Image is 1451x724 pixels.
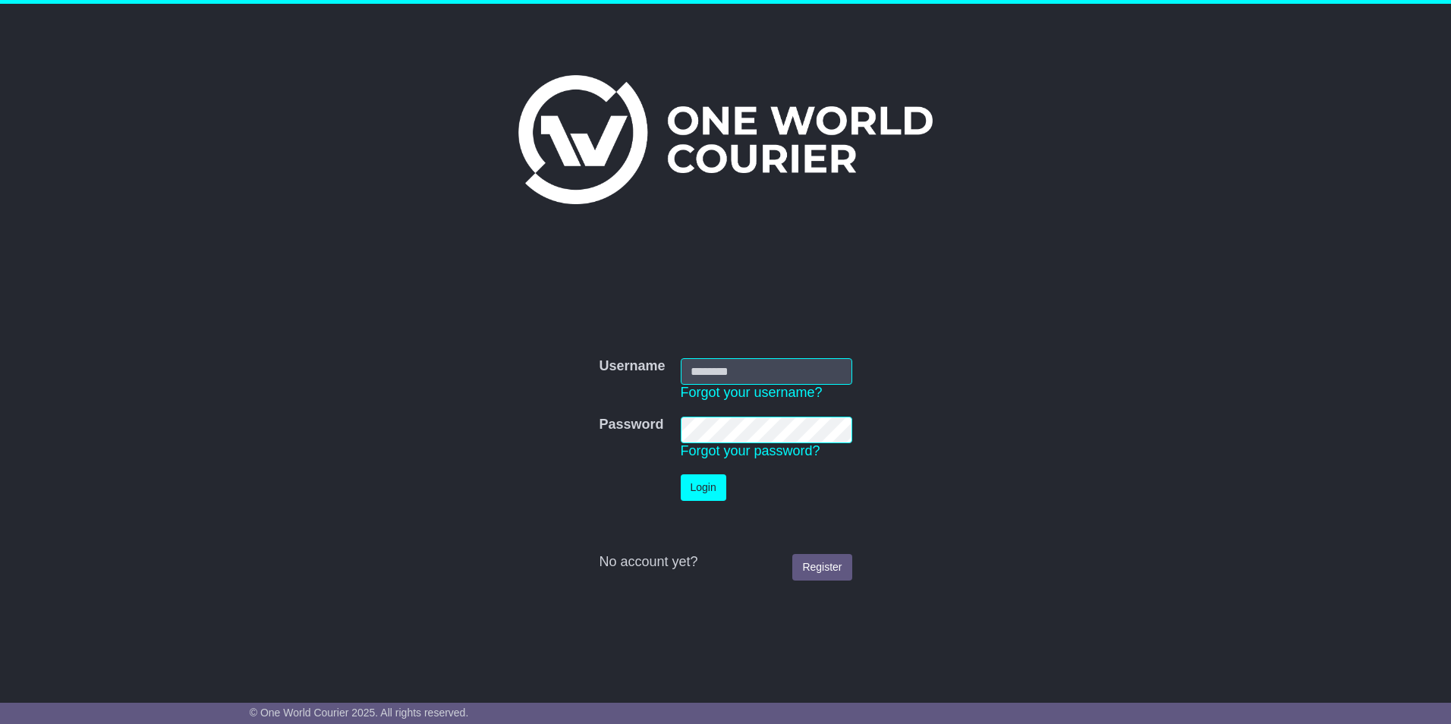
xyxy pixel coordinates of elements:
label: Username [599,358,665,375]
span: © One World Courier 2025. All rights reserved. [250,707,469,719]
a: Register [792,554,851,581]
a: Forgot your password? [681,443,820,458]
div: No account yet? [599,554,851,571]
a: Forgot your username? [681,385,823,400]
button: Login [681,474,726,501]
img: One World [518,75,933,204]
label: Password [599,417,663,433]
